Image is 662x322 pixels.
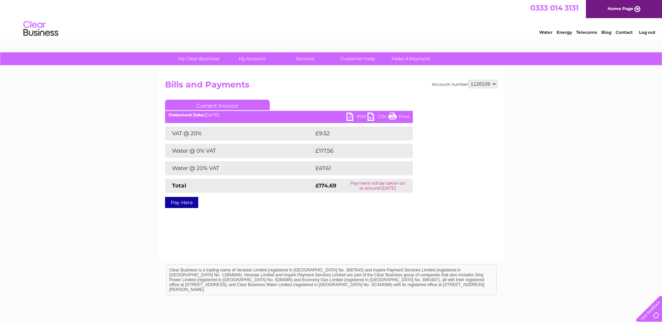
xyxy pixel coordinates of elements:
[223,52,281,65] a: My Account
[557,30,572,35] a: Energy
[165,100,270,110] a: Current Invoice
[576,30,597,35] a: Telecoms
[165,144,314,158] td: Water @ 0% VAT
[539,30,552,35] a: Water
[367,113,388,123] a: CSV
[388,113,409,123] a: Print
[166,4,496,34] div: Clear Business is a trading name of Verastar Limited (registered in [GEOGRAPHIC_DATA] No. 3667643...
[165,197,198,208] a: Pay Here
[165,113,413,117] div: [DATE]
[343,179,412,193] td: Payment will be taken on or around [DATE]
[172,182,186,189] strong: Total
[601,30,611,35] a: Blog
[170,52,228,65] a: My Clear Business
[314,144,399,158] td: £117.56
[382,52,440,65] a: Make A Payment
[314,127,396,140] td: £9.52
[165,80,497,93] h2: Bills and Payments
[165,161,314,175] td: Water @ 20% VAT
[276,52,334,65] a: Services
[347,113,367,123] a: PDF
[315,182,336,189] strong: £174.69
[530,3,579,12] a: 0333 014 3131
[23,18,59,39] img: logo.png
[329,52,387,65] a: Customer Help
[639,30,655,35] a: Log out
[169,112,204,117] b: Statement Date:
[165,127,314,140] td: VAT @ 20%
[432,80,497,88] div: Account number
[314,161,397,175] td: £47.61
[616,30,633,35] a: Contact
